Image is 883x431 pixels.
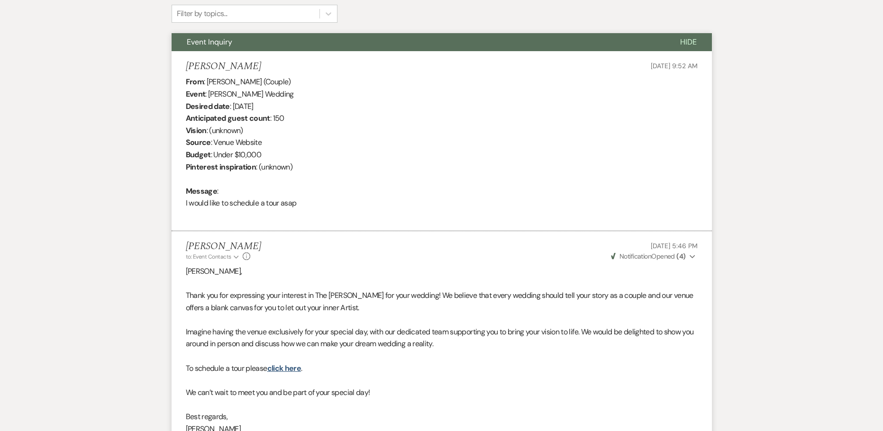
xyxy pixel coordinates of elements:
b: Message [186,186,218,196]
span: Best regards, [186,412,228,422]
span: To schedule a tour please [186,363,267,373]
b: Budget [186,150,211,160]
button: Hide [665,33,712,51]
strong: ( 4 ) [676,252,685,260]
h5: [PERSON_NAME] [186,61,261,72]
b: Anticipated guest count [186,113,270,123]
b: Desired date [186,101,230,111]
button: to: Event Contacts [186,252,240,261]
span: Event Inquiry [187,37,232,47]
button: NotificationOpened (4) [610,251,698,261]
b: Vision [186,126,207,135]
b: From [186,77,204,87]
h5: [PERSON_NAME] [186,241,261,252]
span: Thank you for expressing your interest in The [PERSON_NAME] for your wedding! We believe that eve... [186,290,693,313]
span: [DATE] 9:52 AM [651,62,697,70]
span: to: Event Contacts [186,253,231,260]
span: Notification [619,252,651,260]
span: . [301,363,302,373]
span: Opened [611,252,686,260]
span: We can’t wait to meet you and be part of your special day! [186,387,370,397]
b: Event [186,89,206,99]
p: [PERSON_NAME], [186,265,698,278]
button: Event Inquiry [172,33,665,51]
b: Source [186,137,211,147]
a: click here [267,363,301,373]
span: Hide [680,37,697,47]
div: Filter by topics... [177,8,228,19]
span: [DATE] 5:46 PM [651,242,697,250]
div: : [PERSON_NAME] (Couple) : [PERSON_NAME] Wedding : [DATE] : 150 : (unknown) : Venue Website : Und... [186,76,698,221]
b: Pinterest inspiration [186,162,256,172]
span: Imagine having the venue exclusively for your special day, with our dedicated team supporting you... [186,327,694,349]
